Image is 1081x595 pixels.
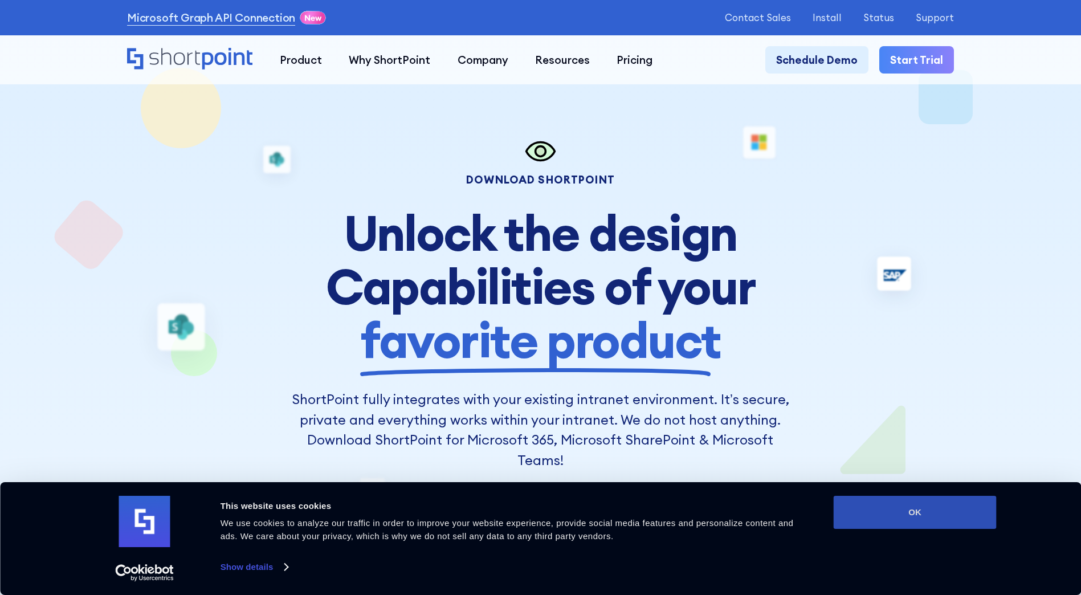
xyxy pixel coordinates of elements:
a: Company [444,46,521,73]
a: Start Trial [879,46,954,73]
h1: Unlock the design Capabilities of your [287,207,794,368]
div: Resources [535,52,590,68]
div: Download Shortpoint [287,174,794,185]
a: Why ShortPoint [336,46,444,73]
a: Product [266,46,335,73]
a: Resources [521,46,603,73]
a: Status [863,12,894,23]
div: Company [458,52,508,68]
a: Pricing [603,46,666,73]
div: Pricing [617,52,652,68]
a: Home [127,48,253,71]
button: OK [834,496,997,529]
span: We use cookies to analyze our traffic in order to improve your website experience, provide social... [221,518,794,541]
a: Show details [221,559,288,576]
a: Support [916,12,954,23]
div: Product [280,52,322,68]
a: Install [813,12,842,23]
img: logo [119,496,170,547]
span: favorite product [360,314,720,368]
a: Schedule Demo [765,46,868,73]
a: Usercentrics Cookiebot - opens in a new window [95,564,194,581]
div: This website uses cookies [221,499,808,513]
div: Why ShortPoint [349,52,430,68]
a: Contact Sales [725,12,791,23]
a: Microsoft Graph API Connection [127,10,295,26]
p: ShortPoint fully integrates with your existing intranet environment. It’s secure, private and eve... [287,389,794,470]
